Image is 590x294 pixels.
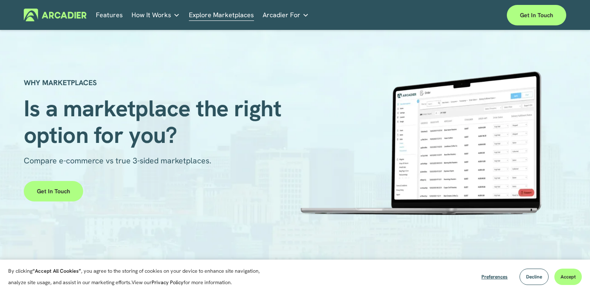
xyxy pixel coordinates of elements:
[481,274,508,280] span: Preferences
[24,181,83,201] a: Get in touch
[189,9,254,21] a: Explore Marketplaces
[24,93,287,150] span: Is a marketplace the right option for you?
[96,9,123,21] a: Features
[32,267,81,274] strong: “Accept All Cookies”
[24,9,86,21] img: Arcadier
[560,274,576,280] span: Accept
[8,265,275,288] p: By clicking , you agree to the storing of cookies on your device to enhance site navigation, anal...
[520,269,549,285] button: Decline
[507,5,566,25] a: Get in touch
[263,9,300,21] span: Arcadier For
[24,156,211,166] span: Compare e-commerce vs true 3-sided marketplaces.
[526,274,542,280] span: Decline
[475,269,514,285] button: Preferences
[132,9,171,21] span: How It Works
[152,279,184,286] a: Privacy Policy
[263,9,309,21] a: folder dropdown
[24,78,97,87] strong: WHY MARKETPLACES
[132,9,180,21] a: folder dropdown
[554,269,582,285] button: Accept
